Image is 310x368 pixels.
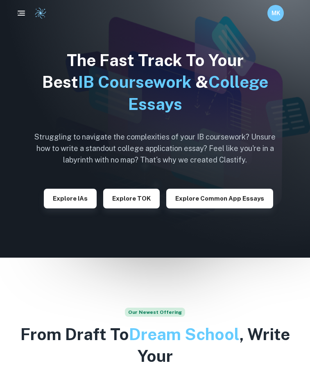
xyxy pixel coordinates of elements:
[129,325,240,344] span: Dream School
[44,194,97,202] a: Explore IAs
[44,189,97,208] button: Explore IAs
[128,72,268,113] span: College Essays
[28,49,282,115] h1: The Fast Track To Your Best &
[166,194,273,202] a: Explore Common App essays
[28,131,282,166] h6: Struggling to navigate the complexities of your IB coursework? Unsure how to write a standout col...
[103,194,160,202] a: Explore TOK
[78,72,192,91] span: IB Coursework
[103,189,160,208] button: Explore TOK
[29,7,47,19] a: Clastify logo
[125,308,185,317] span: Our Newest Offering
[34,7,47,19] img: Clastify logo
[271,9,281,18] h6: MK
[166,189,273,208] button: Explore Common App essays
[267,5,284,21] button: MK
